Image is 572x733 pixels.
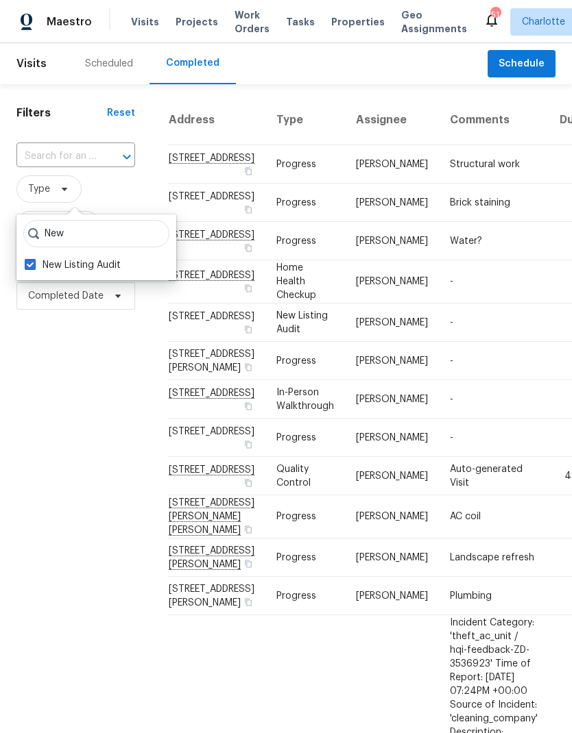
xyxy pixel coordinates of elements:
[168,184,265,222] td: [STREET_ADDRESS]
[345,303,439,342] td: [PERSON_NAME]
[488,50,556,78] button: Schedule
[242,523,254,536] button: Copy Address
[345,577,439,615] td: [PERSON_NAME]
[168,419,265,457] td: [STREET_ADDRESS]
[522,15,565,29] span: Charlotte
[265,303,345,342] td: New Listing Audit
[16,49,47,79] span: Visits
[439,380,549,419] td: -
[16,146,97,167] input: Search for an address...
[242,400,254,412] button: Copy Address
[168,342,265,380] td: [STREET_ADDRESS][PERSON_NAME]
[345,260,439,303] td: [PERSON_NAME]
[131,15,159,29] span: Visits
[28,182,50,196] span: Type
[439,495,549,538] td: AC coil
[499,55,545,73] span: Schedule
[345,457,439,495] td: [PERSON_NAME]
[439,145,549,184] td: Structural work
[345,95,439,145] th: Assignee
[265,380,345,419] td: In-Person Walkthrough
[265,457,345,495] td: Quality Control
[168,577,265,615] td: [STREET_ADDRESS][PERSON_NAME]
[331,15,385,29] span: Properties
[345,145,439,184] td: [PERSON_NAME]
[107,106,135,120] div: Reset
[16,106,107,120] h1: Filters
[265,419,345,457] td: Progress
[439,184,549,222] td: Brick staining
[345,495,439,538] td: [PERSON_NAME]
[25,258,121,272] label: New Listing Audit
[265,222,345,260] td: Progress
[242,596,254,608] button: Copy Address
[439,457,549,495] td: Auto-generated Visit
[345,222,439,260] td: [PERSON_NAME]
[265,577,345,615] td: Progress
[265,184,345,222] td: Progress
[242,203,254,216] button: Copy Address
[439,538,549,577] td: Landscape refresh
[345,342,439,380] td: [PERSON_NAME]
[28,289,104,303] span: Completed Date
[490,8,500,22] div: 51
[242,438,254,451] button: Copy Address
[439,260,549,303] td: -
[345,184,439,222] td: [PERSON_NAME]
[439,303,549,342] td: -
[439,577,549,615] td: Plumbing
[176,15,218,29] span: Projects
[401,8,467,36] span: Geo Assignments
[286,17,315,27] span: Tasks
[168,303,265,342] td: [STREET_ADDRESS]
[439,419,549,457] td: -
[345,419,439,457] td: [PERSON_NAME]
[235,8,270,36] span: Work Orders
[242,282,254,295] button: Copy Address
[242,558,254,570] button: Copy Address
[242,165,254,177] button: Copy Address
[345,380,439,419] td: [PERSON_NAME]
[117,147,136,166] button: Open
[168,95,265,145] th: Address
[439,95,549,145] th: Comments
[265,342,345,380] td: Progress
[345,538,439,577] td: [PERSON_NAME]
[439,342,549,380] td: -
[85,57,133,71] div: Scheduled
[265,145,345,184] td: Progress
[242,477,254,489] button: Copy Address
[242,242,254,254] button: Copy Address
[439,222,549,260] td: Water?
[265,260,345,303] td: Home Health Checkup
[166,56,219,70] div: Completed
[265,538,345,577] td: Progress
[47,15,92,29] span: Maestro
[265,95,345,145] th: Type
[242,323,254,336] button: Copy Address
[265,495,345,538] td: Progress
[242,361,254,373] button: Copy Address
